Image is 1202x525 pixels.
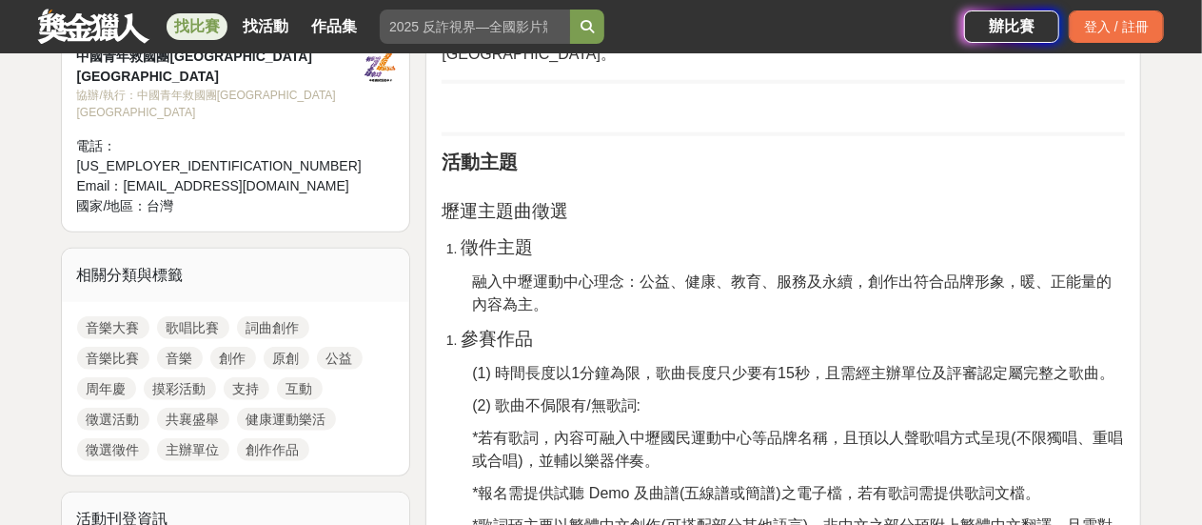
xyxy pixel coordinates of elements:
[77,377,136,400] a: 周年慶
[77,87,362,121] div: 協辦/執行： 中國青年救國團[GEOGRAPHIC_DATA][GEOGRAPHIC_DATA]
[157,347,203,370] a: 音樂
[62,249,410,302] div: 相關分類與標籤
[210,347,256,370] a: 創作
[77,198,148,213] span: 國家/地區：
[77,47,362,87] div: 中國青年救國團[GEOGRAPHIC_DATA][GEOGRAPHIC_DATA]
[157,408,229,431] a: 共襄盛舉
[461,329,533,349] span: 參賽作品
[304,13,365,40] a: 作品集
[77,136,362,176] div: 電話： [US_EMPLOYER_IDENTIFICATION_NUMBER]
[442,151,518,172] strong: 活動主題
[317,347,363,370] a: 公益
[237,408,336,431] a: 健康運動樂活
[235,13,296,40] a: 找活動
[442,201,568,221] span: 壢運主題曲徵選
[472,485,1039,501] span: *報名需提供試聽 Demo 及曲譜(五線譜或簡譜)之電子檔，若有歌詞需提供歌詞文檔。
[237,316,309,339] a: 詞曲創作
[144,377,216,400] a: 摸彩活動
[472,365,1114,381] span: (1) 時間長度以1分鐘為限，歌曲長度只少要有15秒，且需經主辦單位及評審認定屬完整之歌曲。
[380,10,570,44] input: 2025 反詐視界—全國影片競賽
[472,430,1123,469] span: *若有歌詞，內容可融入中壢國民運動中心等品牌名稱，且頇以人聲歌唱方式呈現(不限獨唱、重唱或合唱)，並輔以樂器伴奏。
[264,347,309,370] a: 原創
[167,13,227,40] a: 找比賽
[1069,10,1164,43] div: 登入 / 註冊
[237,438,309,461] a: 創作作品
[157,438,229,461] a: 主辦單位
[77,176,362,196] div: Email： [EMAIL_ADDRESS][DOMAIN_NAME]
[277,377,323,400] a: 互動
[472,397,640,414] span: (2) 歌曲不侷限有/無歌詞:
[472,273,1112,313] span: 融入中壢運動中心理念：公益、健康、教育、服務及永續，創作出符合品牌形象，暖、正能量的內容為主。
[224,377,269,400] a: 支持
[77,316,149,339] a: 音樂大賽
[77,408,149,431] a: 徵選活動
[964,10,1059,43] a: 辦比賽
[157,316,229,339] a: 歌唱比賽
[147,198,173,213] span: 台灣
[77,347,149,370] a: 音樂比賽
[77,438,149,461] a: 徵選徵件
[461,237,533,257] span: 徵件主題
